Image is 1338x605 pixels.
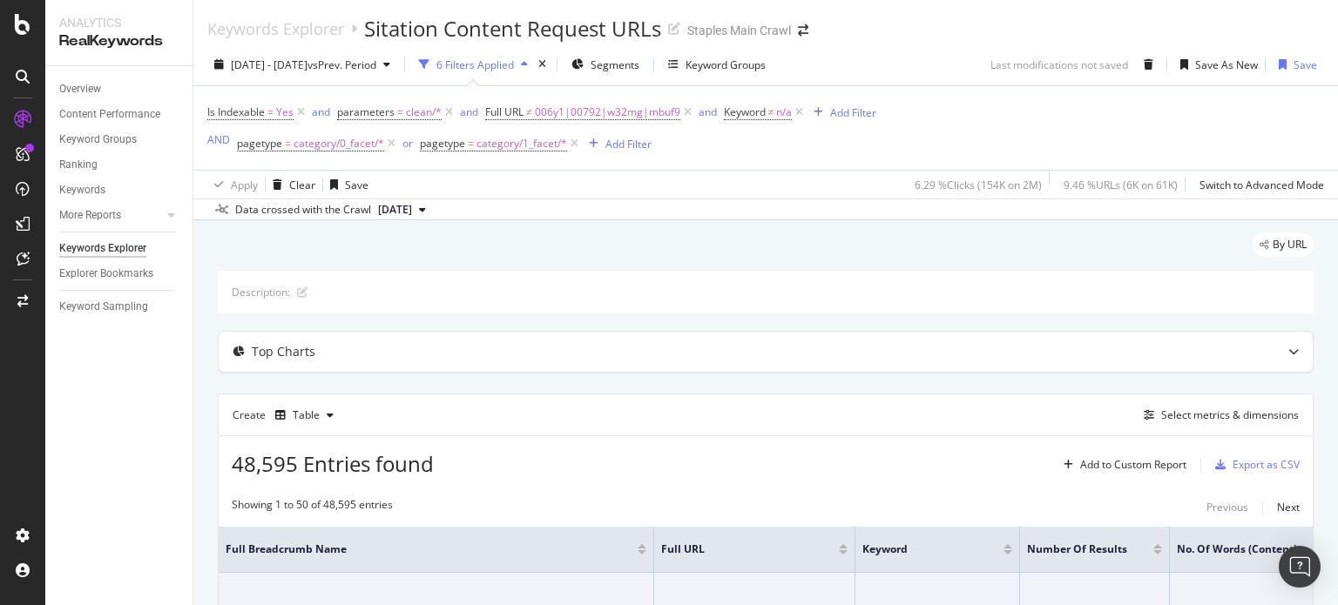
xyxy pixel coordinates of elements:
[232,285,290,299] div: Description:
[1272,50,1317,78] button: Save
[59,206,121,225] div: More Reports
[582,133,652,154] button: Add Filter
[294,131,384,156] span: category/0_facet/*
[1064,178,1178,192] div: 9.46 % URLs ( 6K on 61K )
[862,541,977,557] span: Keyword
[268,401,341,429] button: Table
[412,50,535,78] button: 6 Filters Applied
[661,50,773,78] button: Keyword Groups
[371,199,433,220] button: [DATE]
[276,100,294,124] span: Yes
[990,57,1128,72] div: Last modifications not saved
[232,497,393,518] div: Showing 1 to 50 of 48,595 entries
[420,136,465,151] span: pagetype
[293,410,320,420] div: Table
[1294,57,1317,72] div: Save
[1080,460,1186,470] div: Add to Custom Report
[59,265,180,283] a: Explorer Bookmarks
[226,541,612,557] span: Full Breadcrumb Name
[535,100,680,124] span: 006y1|00792|w32mg|mbuf9
[323,171,368,198] button: Save
[267,104,274,119] span: =
[231,57,307,72] span: [DATE] - [DATE]
[59,31,179,51] div: RealKeywords
[231,178,258,192] div: Apply
[312,104,330,119] div: and
[526,104,532,119] span: ≠
[406,100,442,124] span: clean/*
[345,178,368,192] div: Save
[768,104,774,119] span: ≠
[468,136,474,151] span: =
[337,104,395,119] span: parameters
[207,19,344,38] a: Keywords Explorer
[1137,405,1299,426] button: Select metrics & dimensions
[59,131,137,149] div: Keyword Groups
[798,24,808,37] div: arrow-right-arrow-left
[1027,541,1127,557] span: Number of Results
[59,156,180,174] a: Ranking
[207,132,230,147] div: AND
[1195,57,1258,72] div: Save As New
[207,171,258,198] button: Apply
[1057,451,1186,479] button: Add to Custom Report
[687,22,791,39] div: Staples Main Crawl
[485,104,524,119] span: Full URL
[1279,546,1321,588] div: Open Intercom Messenger
[686,57,766,72] div: Keyword Groups
[397,104,403,119] span: =
[661,541,813,557] span: Full URL
[807,102,876,123] button: Add Filter
[402,135,413,151] button: or
[59,265,153,283] div: Explorer Bookmarks
[460,104,478,119] div: and
[266,171,315,198] button: Clear
[776,100,792,124] span: n/a
[476,131,567,156] span: category/1_facet/*
[252,343,315,360] div: Top Charts
[59,105,160,124] div: Content Performance
[591,57,639,72] span: Segments
[59,105,180,124] a: Content Performance
[535,56,550,73] div: times
[59,80,101,98] div: Overview
[59,80,180,98] a: Overview
[1173,50,1258,78] button: Save As New
[59,156,98,174] div: Ranking
[915,178,1042,192] div: 6.29 % Clicks ( 154K on 2M )
[724,104,766,119] span: Keyword
[59,14,179,31] div: Analytics
[312,104,330,120] button: and
[1193,171,1324,198] button: Switch to Advanced Mode
[1233,457,1300,472] div: Export as CSV
[59,206,163,225] a: More Reports
[1277,500,1300,514] div: Next
[207,131,230,148] button: AND
[59,239,146,258] div: Keywords Explorer
[1277,497,1300,518] button: Next
[402,136,413,151] div: or
[1161,407,1299,422] div: Select metrics & dimensions
[460,104,478,120] button: and
[1206,497,1248,518] button: Previous
[364,14,661,44] div: Sitation Content Request URLs
[564,50,646,78] button: Segments
[1208,451,1300,479] button: Export as CSV
[289,178,315,192] div: Clear
[307,57,376,72] span: vs Prev. Period
[59,239,180,258] a: Keywords Explorer
[1177,541,1297,557] span: No. of Words (Content)
[232,449,434,478] span: 48,595 Entries found
[59,298,148,316] div: Keyword Sampling
[59,298,180,316] a: Keyword Sampling
[237,136,282,151] span: pagetype
[235,202,371,218] div: Data crossed with the Crawl
[378,202,412,218] span: 2025 Aug. 22nd
[59,181,180,199] a: Keywords
[1199,178,1324,192] div: Switch to Advanced Mode
[699,104,717,120] button: and
[207,104,265,119] span: Is Indexable
[233,401,341,429] div: Create
[830,105,876,120] div: Add Filter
